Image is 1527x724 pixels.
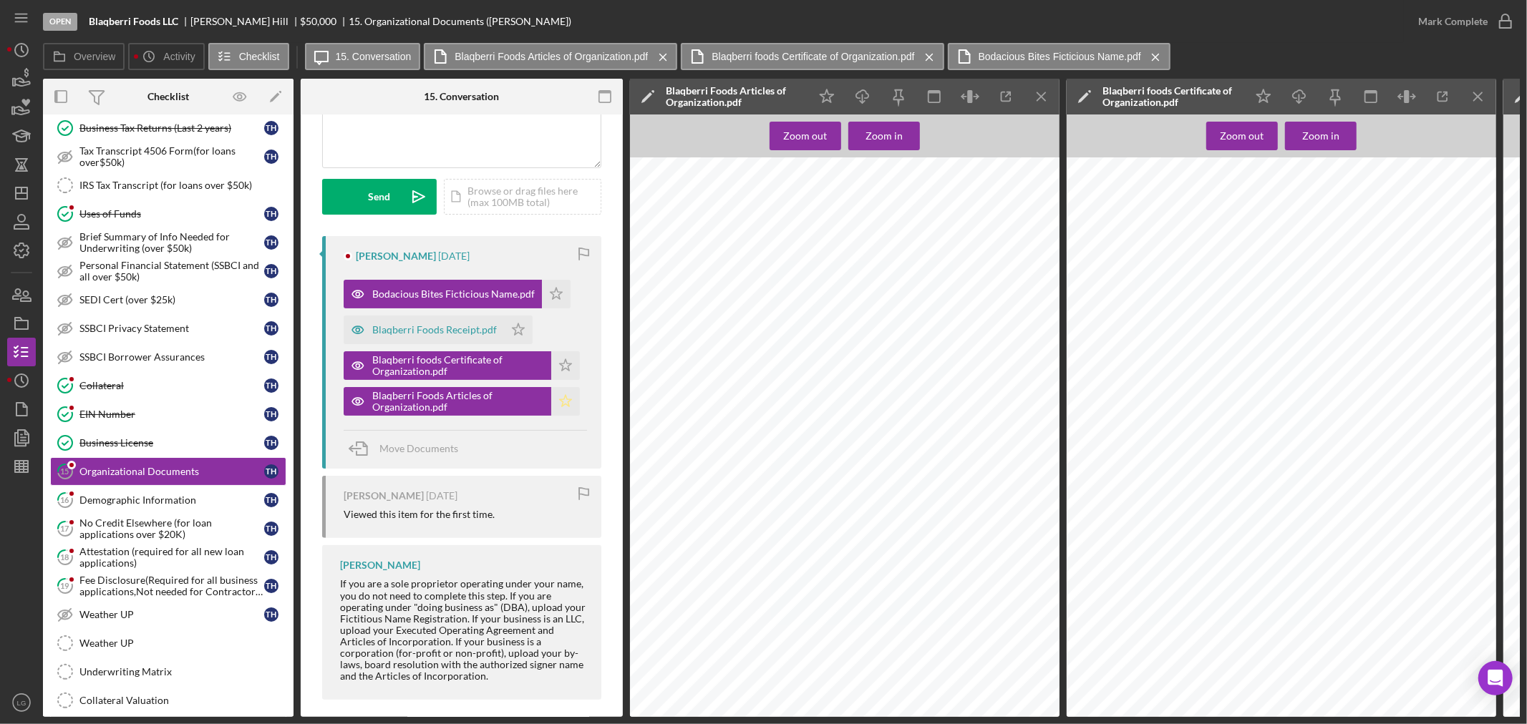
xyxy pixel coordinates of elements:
[43,13,77,31] div: Open
[264,321,278,336] div: T H
[426,490,457,502] time: 2025-09-25 23:07
[356,250,436,262] div: [PERSON_NAME]
[712,51,914,62] label: Blaqberri foods Certificate of Organization.pdf
[344,280,571,308] button: Bodacious Bites Ficticious Name.pdf
[89,16,178,27] b: Blaqberri Foods LLC
[264,207,278,221] div: T H
[79,546,264,569] div: Attestation (required for all new loan applications)
[50,686,286,715] a: Collateral Valuation
[344,351,580,380] button: Blaqberri foods Certificate of Organization.pdf
[50,629,286,657] a: Weather UP
[79,323,264,334] div: SSBCI Privacy Statement
[50,228,286,257] a: Brief Summary of Info Needed for Underwriting (over $50k)TH
[264,550,278,564] div: T H
[79,409,264,420] div: EIN Number
[264,350,278,364] div: T H
[264,407,278,421] div: T H
[147,91,189,102] div: Checklist
[264,150,278,164] div: T H
[264,522,278,536] div: T H
[666,85,802,108] div: Blaqberri Foods Articles of Organization.pdf
[50,285,286,314] a: SEDI Cert (over $25k)TH
[681,43,944,70] button: Blaqberri foods Certificate of Organization.pdf
[239,51,280,62] label: Checklist
[1102,85,1238,108] div: Blaqberri foods Certificate of Organization.pdf
[264,264,278,278] div: T H
[344,387,580,416] button: Blaqberri Foods Articles of Organization.pdf
[79,517,264,540] div: No Credit Elsewhere (for loan applications over $20K)
[79,466,264,477] div: Organizational Documents
[50,200,286,228] a: Uses of FundsTH
[344,315,533,344] button: Blaqberri Foods Receipt.pdf
[372,288,535,300] div: Bodacious Bites Ficticious Name.pdf
[79,351,264,363] div: SSBCI Borrower Assurances
[79,180,286,191] div: IRS Tax Transcript (for loans over $50k)
[340,559,420,571] div: [PERSON_NAME]
[50,429,286,457] a: Business LicenseTH
[79,666,286,677] div: Underwriting Matrix
[264,579,278,593] div: T H
[1302,122,1339,150] div: Zoom in
[349,16,571,27] div: 15. Organizational Documents ([PERSON_NAME])
[79,494,264,506] div: Demographic Information
[61,466,69,476] tspan: 15
[79,380,264,391] div: Collateral
[1285,122,1357,150] button: Zoom in
[264,464,278,479] div: T H
[372,354,544,377] div: Blaqberri foods Certificate of Organization.pdf
[264,493,278,507] div: T H
[372,324,497,336] div: Blaqberri Foods Receipt.pdf
[425,91,500,102] div: 15. Conversation
[369,179,391,215] div: Send
[79,294,264,305] div: SEDI Cert (over $25k)
[50,171,286,200] a: IRS Tax Transcript (for loans over $50k)
[50,343,286,371] a: SSBCI Borrower AssurancesTH
[79,574,264,597] div: Fee Disclosure(Required for all business applications,Not needed for Contractor loans)
[372,390,544,413] div: Blaqberri Foods Articles of Organization.pdf
[979,51,1141,62] label: Bodacious Bites Ficticious Name.pdf
[79,231,264,254] div: Brief Summary of Info Needed for Underwriting (over $50k)
[79,208,264,220] div: Uses of Funds
[50,572,286,600] a: 19Fee Disclosure(Required for all business applications,Not needed for Contractor loans)TH
[50,600,286,629] a: Weather UPTH
[455,51,648,62] label: Blaqberri Foods Articles of Organization.pdf
[50,114,286,142] a: Business Tax Returns (Last 2 years)TH
[866,122,903,150] div: Zoom in
[340,578,587,682] div: If you are a sole proprietor operating under your name, you do not need to complete this step. If...
[344,431,472,466] button: Move Documents
[344,509,495,520] div: Viewed this item for the first time.
[43,43,125,70] button: Overview
[61,552,69,562] tspan: 18
[264,378,278,393] div: T H
[264,293,278,307] div: T H
[336,51,412,62] label: 15. Conversation
[61,524,70,533] tspan: 17
[50,400,286,429] a: EIN NumberTH
[79,609,264,620] div: Weather UP
[264,436,278,450] div: T H
[79,260,264,283] div: Personal Financial Statement (SSBCI and all over $50k)
[264,121,278,135] div: T H
[61,495,70,504] tspan: 16
[74,51,115,62] label: Overview
[7,688,36,717] button: LG
[50,657,286,686] a: Underwriting Matrix
[305,43,421,70] button: 15. Conversation
[438,250,470,262] time: 2025-09-25 23:08
[79,437,264,449] div: Business License
[1478,661,1513,695] div: Open Intercom Messenger
[379,442,458,454] span: Move Documents
[784,122,828,150] div: Zoom out
[50,457,286,486] a: 15Organizational DocumentsTH
[344,490,424,502] div: [PERSON_NAME]
[1221,122,1264,150] div: Zoom out
[50,142,286,171] a: Tax Transcript 4506 Form(for loans over$50k)TH
[50,371,286,400] a: CollateralTH
[50,543,286,572] a: 18Attestation (required for all new loan applications)TH
[948,43,1170,70] button: Bodacious Bites Ficticious Name.pdf
[322,179,437,215] button: Send
[50,514,286,543] a: 17No Credit Elsewhere (for loan applications over $20K)TH
[264,235,278,250] div: T H
[61,581,70,590] tspan: 19
[1404,7,1520,36] button: Mark Complete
